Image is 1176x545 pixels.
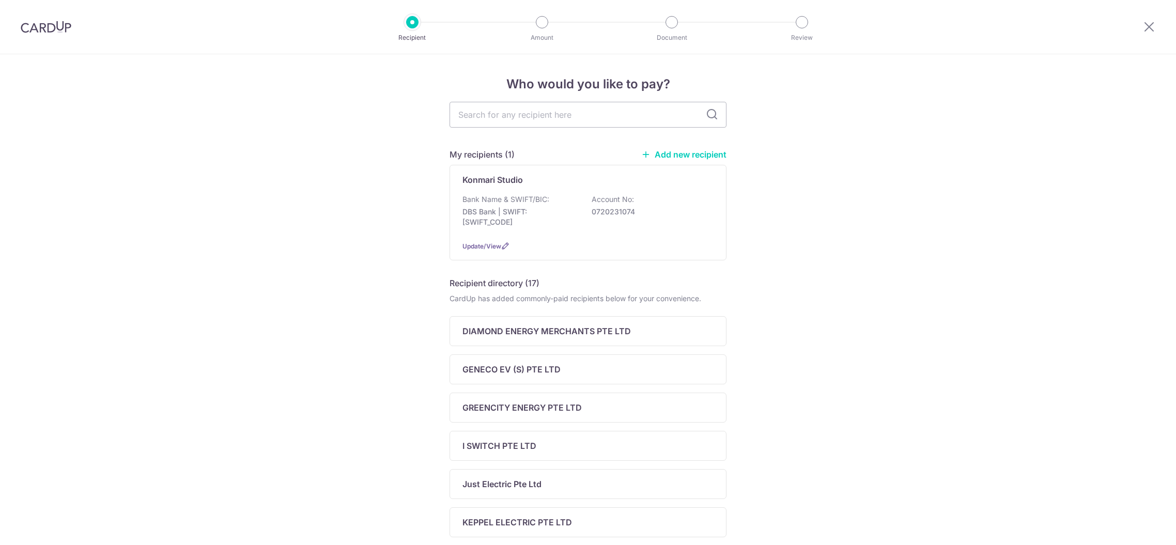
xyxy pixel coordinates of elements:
input: Search for any recipient here [450,102,726,128]
p: KEPPEL ELECTRIC PTE LTD [462,516,572,528]
h4: Who would you like to pay? [450,75,726,94]
img: CardUp [21,21,71,33]
div: CardUp has added commonly-paid recipients below for your convenience. [450,293,726,304]
p: Document [633,33,710,43]
p: DBS Bank | SWIFT: [SWIFT_CODE] [462,207,578,227]
h5: Recipient directory (17) [450,277,539,289]
p: Konmari Studio [462,174,523,186]
iframe: Opens a widget where you can find more information [1110,514,1166,540]
p: I SWITCH PTE LTD [462,440,536,452]
a: Update/View [462,242,501,250]
p: Bank Name & SWIFT/BIC: [462,194,549,205]
p: GREENCITY ENERGY PTE LTD [462,401,582,414]
p: Just Electric Pte Ltd [462,478,541,490]
a: Add new recipient [641,149,726,160]
p: Review [764,33,840,43]
p: 0720231074 [592,207,707,217]
p: GENECO EV (S) PTE LTD [462,363,561,376]
p: Account No: [592,194,634,205]
h5: My recipients (1) [450,148,515,161]
p: Recipient [374,33,451,43]
p: DIAMOND ENERGY MERCHANTS PTE LTD [462,325,631,337]
p: Amount [504,33,580,43]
